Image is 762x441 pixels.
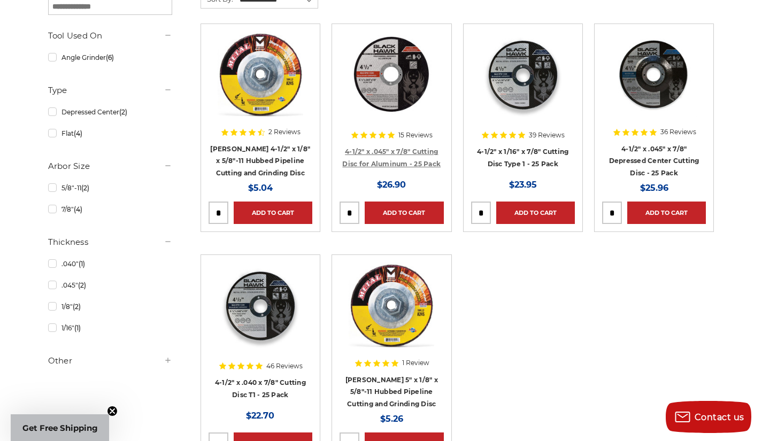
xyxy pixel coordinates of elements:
[215,378,306,399] a: 4-1/2" x .040 x 7/8" Cutting Disc T1 - 25 Pack
[342,148,441,168] a: 4-1/2" x .045" x 7/8" Cutting Disc for Aluminum - 25 Pack
[107,406,118,416] button: Close teaser
[48,48,172,67] a: Angle Grinder
[340,262,443,366] a: Mercer 5" x 1/8" x 5/8"-11 Hubbed Cutting and Light Grinding Wheel
[48,200,172,219] a: 7/8"
[666,401,751,433] button: Contact us
[234,202,312,224] a: Add to Cart
[74,205,82,213] span: (4)
[365,202,443,224] a: Add to Cart
[48,297,172,316] a: 1/8"
[74,129,82,137] span: (4)
[398,132,433,138] span: 15 Reviews
[106,53,114,61] span: (6)
[509,180,537,190] span: $23.95
[266,363,303,369] span: 46 Reviews
[349,262,434,348] img: Mercer 5" x 1/8" x 5/8"-11 Hubbed Cutting and Light Grinding Wheel
[48,29,172,42] h5: Tool Used On
[380,414,403,424] span: $5.26
[377,180,406,190] span: $26.90
[345,376,438,408] a: [PERSON_NAME] 5" x 1/8" x 5/8"-11 Hubbed Pipeline Cutting and Grinding Disc
[218,262,303,348] img: 4-1/2" super thin cut off wheel for fast metal cutting and minimal kerf
[48,124,172,143] a: Flat
[119,108,127,116] span: (2)
[496,202,575,224] a: Add to Cart
[695,412,744,422] span: Contact us
[78,281,86,289] span: (2)
[11,414,109,441] div: Get Free ShippingClose teaser
[48,160,172,173] h5: Arbor Size
[48,103,172,121] a: Depressed Center
[340,32,443,135] a: 4.5" cutting disc for aluminum
[627,202,706,224] a: Add to Cart
[609,145,699,177] a: 4-1/2" x .045" x 7/8" Depressed Center Cutting Disc - 25 Pack
[471,32,575,135] a: 4-1/2" x 1/16" x 7/8" Cutting Disc Type 1 - 25 Pack
[73,303,81,311] span: (2)
[477,148,568,168] a: 4-1/2" x 1/16" x 7/8" Cutting Disc Type 1 - 25 Pack
[529,132,565,138] span: 39 Reviews
[48,84,172,97] h5: Type
[246,411,274,421] span: $22.70
[218,32,303,117] img: Mercer 4-1/2" x 1/8" x 5/8"-11 Hubbed Cutting and Light Grinding Wheel
[48,254,172,273] a: .040"
[48,236,172,249] h5: Thickness
[79,260,85,268] span: (1)
[209,32,312,135] a: Mercer 4-1/2" x 1/8" x 5/8"-11 Hubbed Cutting and Light Grinding Wheel
[22,423,98,433] span: Get Free Shipping
[81,184,89,192] span: (2)
[48,276,172,295] a: .045"
[74,324,81,332] span: (1)
[480,32,566,117] img: 4-1/2" x 1/16" x 7/8" Cutting Disc Type 1 - 25 Pack
[349,32,434,117] img: 4.5" cutting disc for aluminum
[209,262,312,366] a: 4-1/2" super thin cut off wheel for fast metal cutting and minimal kerf
[48,319,172,337] a: 1/16"
[602,32,706,135] a: 4-1/2" x 3/64" x 7/8" Depressed Center Type 27 Cut Off Wheel
[248,183,273,193] span: $5.04
[611,32,697,117] img: 4-1/2" x 3/64" x 7/8" Depressed Center Type 27 Cut Off Wheel
[48,179,172,197] a: 5/8"-11
[210,145,310,177] a: [PERSON_NAME] 4-1/2" x 1/8" x 5/8"-11 Hubbed Pipeline Cutting and Grinding Disc
[48,354,172,367] h5: Other
[640,183,668,193] span: $25.96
